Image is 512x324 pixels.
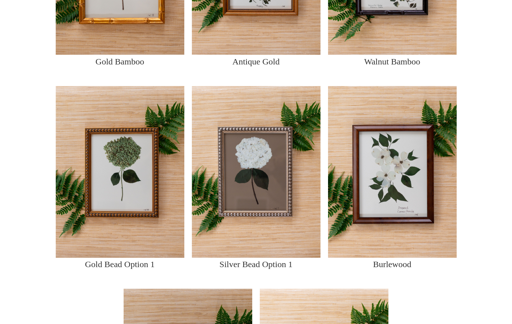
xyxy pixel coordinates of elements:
p: Burlewood [373,258,411,271]
p: Gold Bead Option 1 [85,258,155,271]
p: Silver Bead Option 1 [220,258,292,271]
p: Antique Gold [232,55,280,68]
p: Gold Bamboo [96,55,144,68]
p: Walnut Bamboo [364,55,420,68]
